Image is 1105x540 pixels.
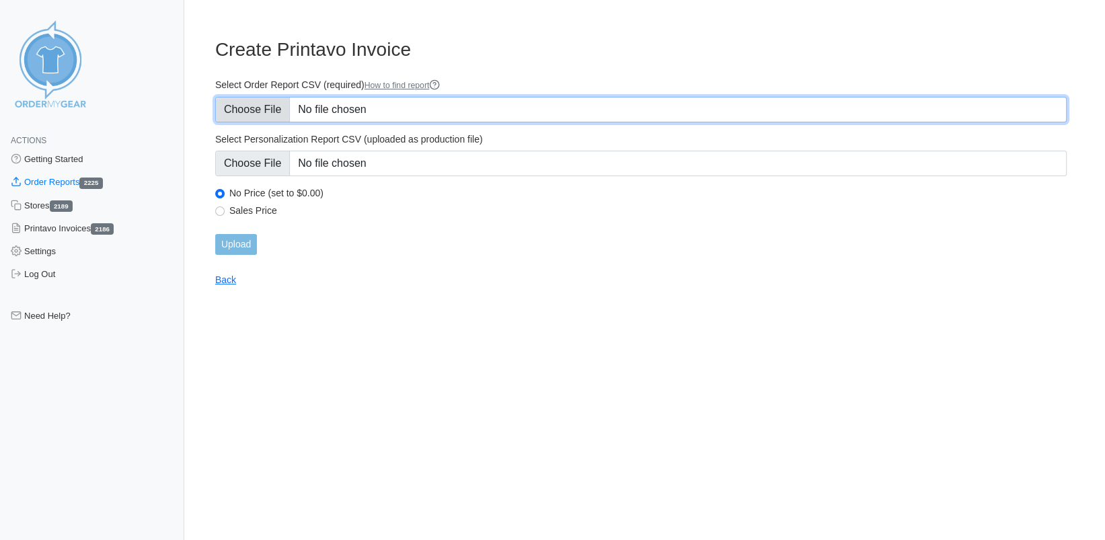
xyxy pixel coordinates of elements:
h3: Create Printavo Invoice [215,38,1067,61]
a: Back [215,274,236,285]
label: No Price (set to $0.00) [229,187,1067,199]
label: Sales Price [229,204,1067,217]
span: Actions [11,136,46,145]
label: Select Order Report CSV (required) [215,79,1067,91]
input: Upload [215,234,257,255]
span: 2225 [79,178,102,189]
span: 2186 [91,223,114,235]
label: Select Personalization Report CSV (uploaded as production file) [215,133,1067,145]
span: 2189 [50,200,73,212]
a: How to find report [365,81,441,90]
